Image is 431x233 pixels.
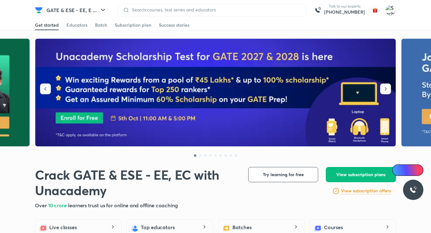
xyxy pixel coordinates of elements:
[248,167,318,182] button: Try learning for free
[409,186,417,194] img: ttu
[35,6,43,14] img: Company Logo
[396,168,401,173] img: Icon
[35,202,48,209] span: Over
[95,22,107,28] div: Batch
[115,22,151,28] div: Subscription plan
[48,202,68,209] span: 10 crore
[129,7,301,12] input: Search courses, test series and educators
[324,9,365,15] a: [PHONE_NUMBER]
[263,171,304,178] span: Try learning for free
[336,171,386,178] span: View subscription plans
[326,167,396,182] button: View subscription plans
[392,164,423,176] a: Ai Doubts
[159,20,189,30] a: Success stories
[341,187,391,195] a: View subscription offers
[66,22,87,28] div: Educators
[115,20,151,30] a: Subscription plan
[403,168,420,173] span: Ai Doubts
[141,223,175,231] h5: Top educators
[385,5,396,16] img: Sachin Sonkar
[43,4,111,17] button: GATE & ESE - EE, E ...
[95,20,107,30] a: Batch
[49,223,77,231] h5: Live classes
[159,22,189,28] div: Success stories
[324,4,365,9] p: Talk to our experts
[232,223,251,231] h5: Batches
[68,202,178,209] span: learners trust us for online and offline coaching
[324,223,343,231] h5: Courses
[370,5,380,15] img: avatar
[311,4,324,17] img: call-us
[66,20,87,30] a: Educators
[35,22,59,28] div: Get started
[35,167,238,198] h1: Crack GATE & ESE - EE, EC with Unacademy
[35,20,59,30] a: Get started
